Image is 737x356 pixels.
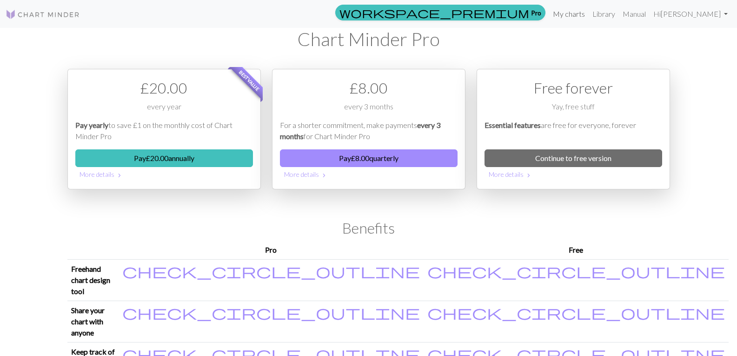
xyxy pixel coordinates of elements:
p: Share your chart with anyone [71,305,115,338]
img: Logo [6,9,80,20]
div: £ 8.00 [280,77,458,99]
p: to save £1 on the monthly cost of Chart Minder Pro [75,120,253,142]
p: For a shorter commitment, make payments for Chart Minder Pro [280,120,458,142]
p: are free for everyone, forever [485,120,662,142]
i: Included [122,305,420,320]
i: Included [427,305,725,320]
button: More details [485,167,662,181]
i: Included [427,263,725,278]
span: chevron_right [320,171,328,180]
div: every 3 months [280,101,458,120]
em: Pay yearly [75,121,108,129]
a: My charts [549,5,589,23]
div: Payment option 1 [67,69,261,189]
em: Essential features [485,121,541,129]
h1: Chart Minder Pro [67,28,670,50]
a: Library [589,5,619,23]
span: chevron_right [525,171,532,180]
i: Included [122,263,420,278]
th: Free [424,241,729,260]
h2: Benefits [67,219,670,237]
button: Pay£8.00quarterly [280,149,458,167]
span: check_circle_outline [427,262,725,280]
div: £ 20.00 [75,77,253,99]
button: More details [75,167,253,181]
span: workspace_premium [339,6,529,19]
th: Pro [119,241,424,260]
span: chevron_right [116,171,123,180]
div: every year [75,101,253,120]
p: Freehand chart design tool [71,263,115,297]
div: Yay, free stuff [485,101,662,120]
button: Pay£20.00annually [75,149,253,167]
a: Pro [335,5,545,20]
div: Payment option 2 [272,69,465,189]
div: Free option [477,69,670,189]
em: every 3 months [280,121,440,141]
a: Hi[PERSON_NAME] [650,5,731,23]
button: More details [280,167,458,181]
span: check_circle_outline [122,303,420,321]
a: Manual [619,5,650,23]
a: Continue to free version [485,149,662,167]
span: check_circle_outline [427,303,725,321]
span: Best value [229,61,269,101]
span: check_circle_outline [122,262,420,280]
div: Free forever [485,77,662,99]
